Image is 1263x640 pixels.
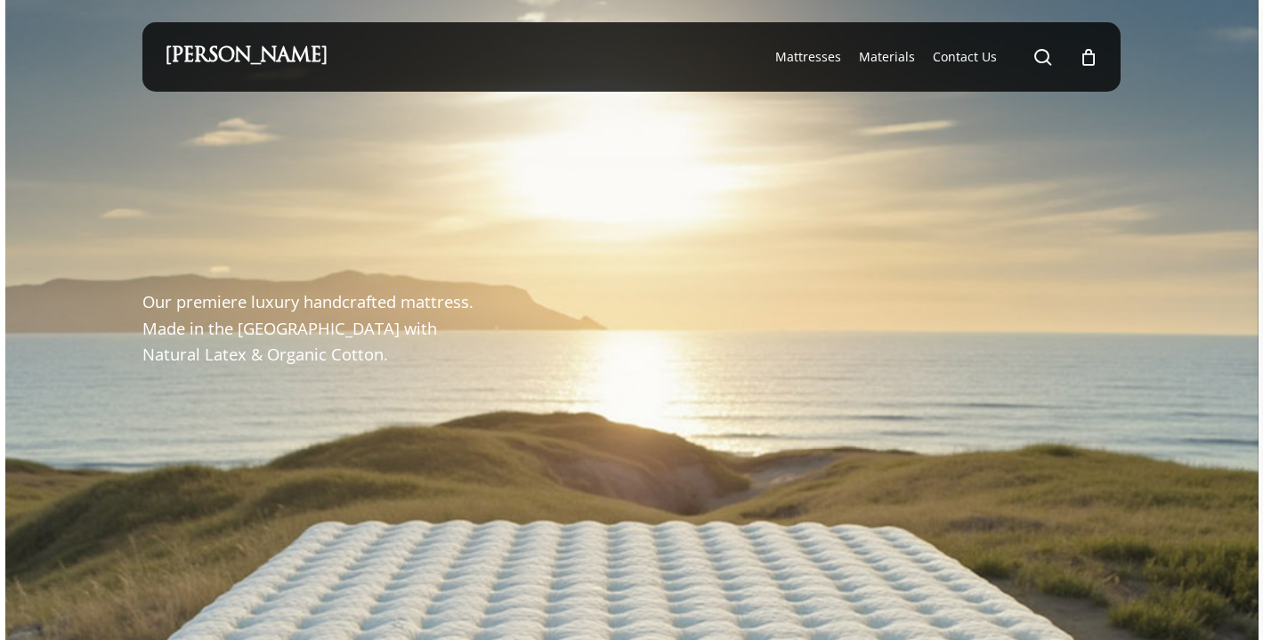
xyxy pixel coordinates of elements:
nav: Main Menu [766,22,1098,92]
span: Mattresses [775,48,841,65]
a: [PERSON_NAME] [165,47,328,67]
a: Mattresses [775,48,841,66]
span: Contact Us [933,48,997,65]
h1: The Windsor [142,213,552,267]
span: Materials [859,48,915,65]
p: Our premiere luxury handcrafted mattress. Made in the [GEOGRAPHIC_DATA] with Natural Latex & Orga... [142,288,476,368]
a: Contact Us [933,48,997,66]
a: Materials [859,48,915,66]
